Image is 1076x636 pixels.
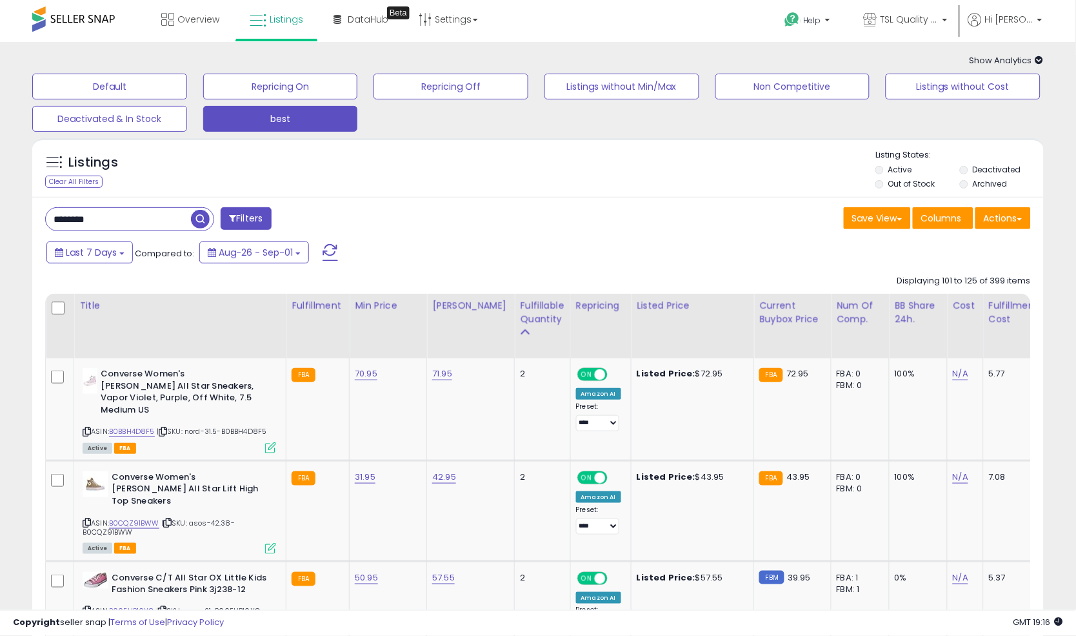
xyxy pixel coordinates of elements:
a: Privacy Policy [167,617,224,629]
div: BB Share 24h. [895,299,942,326]
div: Listed Price [637,299,748,313]
img: 312FedzJz+L._SL40_.jpg [83,471,108,497]
small: FBM [759,571,784,584]
span: 2025-09-9 19:16 GMT [1013,617,1063,629]
button: Non Competitive [715,74,870,99]
button: best [203,106,358,132]
span: Columns [921,212,962,225]
span: | SKU: asos-42.38-B0CQZ91BWW [83,518,235,537]
div: 5.77 [989,368,1034,380]
a: 70.95 [355,367,377,380]
button: Filters [221,207,271,230]
label: Out of Stock [888,178,935,189]
span: FBA [114,443,136,454]
label: Active [888,164,912,175]
a: B0CQZ91BWW [109,518,159,529]
div: 2 [520,471,560,483]
span: ON [579,573,595,584]
label: Deactivated [972,164,1021,175]
b: Listed Price: [637,367,695,380]
span: ON [579,472,595,483]
div: 2 [520,368,560,380]
span: OFF [605,369,626,380]
div: 100% [895,471,937,483]
span: Aug-26 - Sep-01 [219,246,293,259]
div: FBM: 0 [837,483,879,495]
a: 57.55 [432,571,455,584]
a: N/A [953,471,968,484]
a: Help [775,2,843,42]
div: FBA: 0 [837,368,879,380]
div: Num of Comp. [837,299,884,326]
span: Last 7 Days [66,246,117,259]
span: OFF [605,573,626,584]
div: ASIN: [83,368,276,452]
span: DataHub [348,13,388,26]
div: Min Price [355,299,421,313]
a: B0BBH4D8F5 [109,426,155,437]
span: | SKU: nord-31.5-B0BBH4D8F5 [157,426,267,436]
b: Converse Women's [PERSON_NAME] All Star Sneakers, Vapor Violet, Purple, Off White, 7.5 Medium US [101,368,257,419]
img: 21r9HrliF7L._SL40_.jpg [83,368,97,394]
span: Hi [PERSON_NAME] [985,13,1033,26]
div: Current Buybox Price [759,299,826,326]
div: 2 [520,572,560,584]
span: TSL Quality Products [881,13,939,26]
a: N/A [953,571,968,584]
h5: Listings [68,154,118,172]
div: Tooltip anchor [387,6,410,19]
span: Listings [270,13,303,26]
span: Overview [177,13,219,26]
button: Listings without Cost [886,74,1041,99]
span: FBA [114,543,136,554]
div: $72.95 [637,368,744,380]
span: Help [804,15,821,26]
p: Listing States: [875,149,1043,161]
button: Repricing On [203,74,358,99]
img: 417aO9GkGkL._SL40_.jpg [83,572,108,589]
div: 5.37 [989,572,1034,584]
span: Show Analytics [970,54,1044,67]
div: Title [79,299,281,313]
span: Compared to: [135,247,194,260]
button: Deactivated & In Stock [32,106,187,132]
button: Save View [844,207,911,229]
span: 39.95 [788,571,811,584]
div: $57.55 [637,572,744,584]
a: 42.95 [432,471,456,484]
a: N/A [953,367,968,380]
div: Fulfillable Quantity [520,299,564,326]
a: Terms of Use [110,617,165,629]
strong: Copyright [13,617,60,629]
div: Cost [953,299,978,313]
button: Repricing Off [374,74,528,99]
b: Converse C/T All Star OX Little Kids Fashion Sneakers Pink 3j238-12 [112,572,268,599]
div: Amazon AI [576,491,621,503]
div: [PERSON_NAME] [432,299,509,313]
div: FBM: 0 [837,380,879,391]
div: 0% [895,572,937,584]
small: FBA [292,471,315,486]
div: $43.95 [637,471,744,483]
div: ASIN: [83,471,276,553]
b: Listed Price: [637,571,695,584]
span: All listings currently available for purchase on Amazon [83,443,112,454]
div: FBA: 0 [837,471,879,483]
b: Listed Price: [637,471,695,483]
button: Columns [913,207,973,229]
span: 72.95 [786,367,809,380]
div: 7.08 [989,471,1034,483]
div: FBA: 1 [837,572,879,584]
button: Actions [975,207,1031,229]
div: Amazon AI [576,592,621,604]
div: FBM: 1 [837,584,879,595]
b: Converse Women's [PERSON_NAME] All Star Lift High Top Sneakers [112,471,268,511]
label: Archived [972,178,1007,189]
div: Fulfillment Cost [989,299,1039,326]
button: Aug-26 - Sep-01 [199,241,309,263]
button: Last 7 Days [46,241,133,263]
a: Hi [PERSON_NAME] [968,13,1042,42]
div: Preset: [576,402,621,431]
div: Displaying 101 to 125 of 399 items [897,275,1031,287]
div: Fulfillment [292,299,344,313]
